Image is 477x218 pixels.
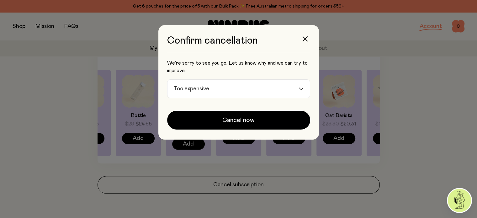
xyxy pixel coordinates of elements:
[212,80,298,98] input: Search for option
[222,116,255,125] span: Cancel now
[172,80,211,98] span: Too expensive
[448,189,471,212] img: agent
[167,59,310,74] p: We’re sorry to see you go. Let us know why and we can try to improve.
[167,35,310,53] h3: Confirm cancellation
[167,111,310,130] button: Cancel now
[167,79,310,98] div: Search for option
